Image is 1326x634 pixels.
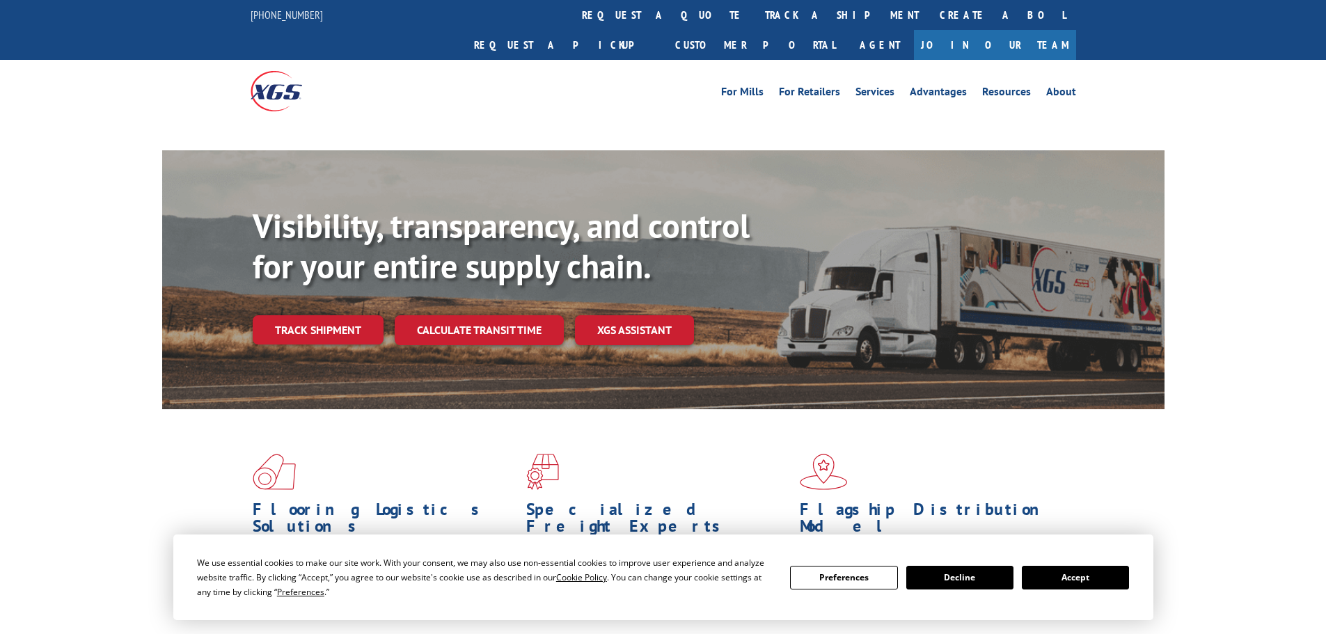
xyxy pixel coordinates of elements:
[721,86,764,102] a: For Mills
[277,586,324,598] span: Preferences
[395,315,564,345] a: Calculate transit time
[253,501,516,541] h1: Flooring Logistics Solutions
[526,501,789,541] h1: Specialized Freight Experts
[1046,86,1076,102] a: About
[251,8,323,22] a: [PHONE_NUMBER]
[800,454,848,490] img: xgs-icon-flagship-distribution-model-red
[855,86,894,102] a: Services
[1022,566,1129,589] button: Accept
[253,454,296,490] img: xgs-icon-total-supply-chain-intelligence-red
[253,315,384,344] a: Track shipment
[526,454,559,490] img: xgs-icon-focused-on-flooring-red
[665,30,846,60] a: Customer Portal
[779,86,840,102] a: For Retailers
[556,571,607,583] span: Cookie Policy
[464,30,665,60] a: Request a pickup
[790,566,897,589] button: Preferences
[800,501,1063,541] h1: Flagship Distribution Model
[906,566,1013,589] button: Decline
[982,86,1031,102] a: Resources
[197,555,773,599] div: We use essential cookies to make our site work. With your consent, we may also use non-essential ...
[173,534,1153,620] div: Cookie Consent Prompt
[914,30,1076,60] a: Join Our Team
[253,204,750,287] b: Visibility, transparency, and control for your entire supply chain.
[910,86,967,102] a: Advantages
[575,315,694,345] a: XGS ASSISTANT
[846,30,914,60] a: Agent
